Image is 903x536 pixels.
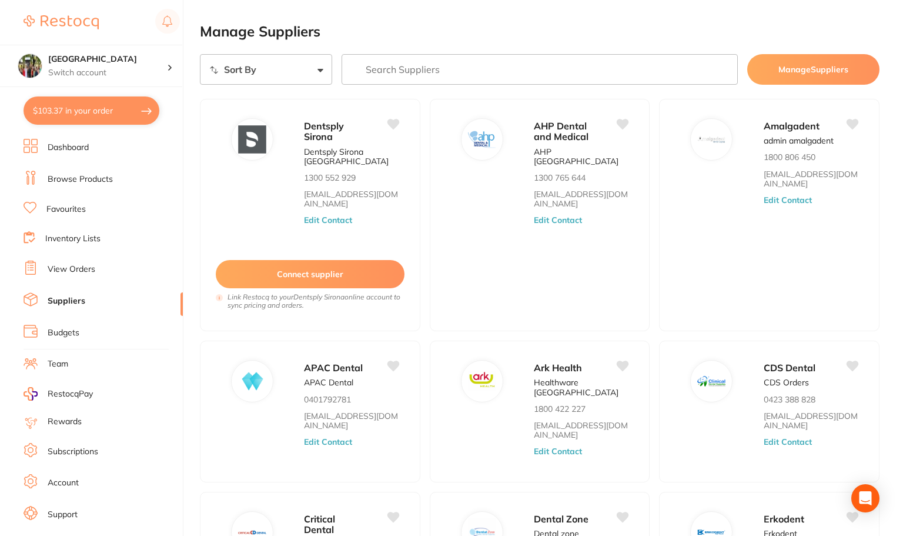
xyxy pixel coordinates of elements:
[764,152,815,162] p: 1800 806 450
[48,446,98,458] a: Subscriptions
[48,174,113,185] a: Browse Products
[304,189,398,208] a: [EMAIL_ADDRESS][DOMAIN_NAME]
[18,54,42,78] img: Wanneroo Dental Centre
[24,15,99,29] img: Restocq Logo
[304,513,335,535] span: Critical Dental
[24,387,38,401] img: RestocqPay
[304,173,356,182] p: 1300 552 929
[304,411,398,430] a: [EMAIL_ADDRESS][DOMAIN_NAME]
[698,125,726,154] img: Amalgadent
[764,362,815,374] span: CDS Dental
[534,513,588,525] span: Dental Zone
[304,362,363,374] span: APAC Dental
[48,388,93,400] span: RestocqPay
[764,513,804,525] span: Erkodent
[48,142,89,154] a: Dashboard
[764,395,815,404] p: 0423 388 828
[216,260,404,288] button: Connect supplier
[24,96,159,125] button: $103.37 in your order
[534,189,628,208] a: [EMAIL_ADDRESS][DOMAIN_NAME]
[24,9,99,36] a: Restocq Logo
[534,173,586,182] p: 1300 765 644
[48,477,79,489] a: Account
[534,362,582,374] span: Ark Health
[46,204,86,215] a: Favourites
[747,54,879,85] button: ManageSuppliers
[48,67,167,79] p: Switch account
[851,484,879,512] div: Open Intercom Messenger
[534,378,628,397] p: Healthware [GEOGRAPHIC_DATA]
[48,358,68,370] a: Team
[48,54,167,65] h4: Wanneroo Dental Centre
[764,136,834,145] p: admin amalgadent
[534,447,582,456] button: Edit Contact
[764,378,809,387] p: CDS Orders
[228,293,404,309] i: Link Restocq to your Dentsply Sirona online account to sync pricing and orders.
[534,404,586,414] p: 1800 422 227
[764,120,820,132] span: Amalgadent
[304,378,353,387] p: APAC Dental
[304,215,352,225] button: Edit Contact
[764,437,812,447] button: Edit Contact
[468,125,496,154] img: AHP Dental and Medical
[48,295,85,307] a: Suppliers
[48,327,79,339] a: Budgets
[304,395,351,404] p: 0401792781
[468,367,496,395] img: Ark Health
[45,233,101,245] a: Inventory Lists
[238,125,266,154] img: Dentsply Sirona
[304,437,352,447] button: Edit Contact
[304,147,398,166] p: Dentsply Sirona [GEOGRAPHIC_DATA]
[48,416,82,428] a: Rewards
[342,54,738,85] input: Search Suppliers
[48,264,95,275] a: View Orders
[764,195,812,205] button: Edit Contact
[304,120,344,142] span: Dentsply Sirona
[238,367,266,395] img: APAC Dental
[764,169,858,188] a: [EMAIL_ADDRESS][DOMAIN_NAME]
[24,387,93,401] a: RestocqPay
[764,411,858,430] a: [EMAIL_ADDRESS][DOMAIN_NAME]
[48,509,78,521] a: Support
[534,147,628,166] p: AHP [GEOGRAPHIC_DATA]
[534,215,582,225] button: Edit Contact
[200,24,879,40] h2: Manage Suppliers
[534,421,628,440] a: [EMAIL_ADDRESS][DOMAIN_NAME]
[534,120,588,142] span: AHP Dental and Medical
[698,367,726,395] img: CDS Dental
